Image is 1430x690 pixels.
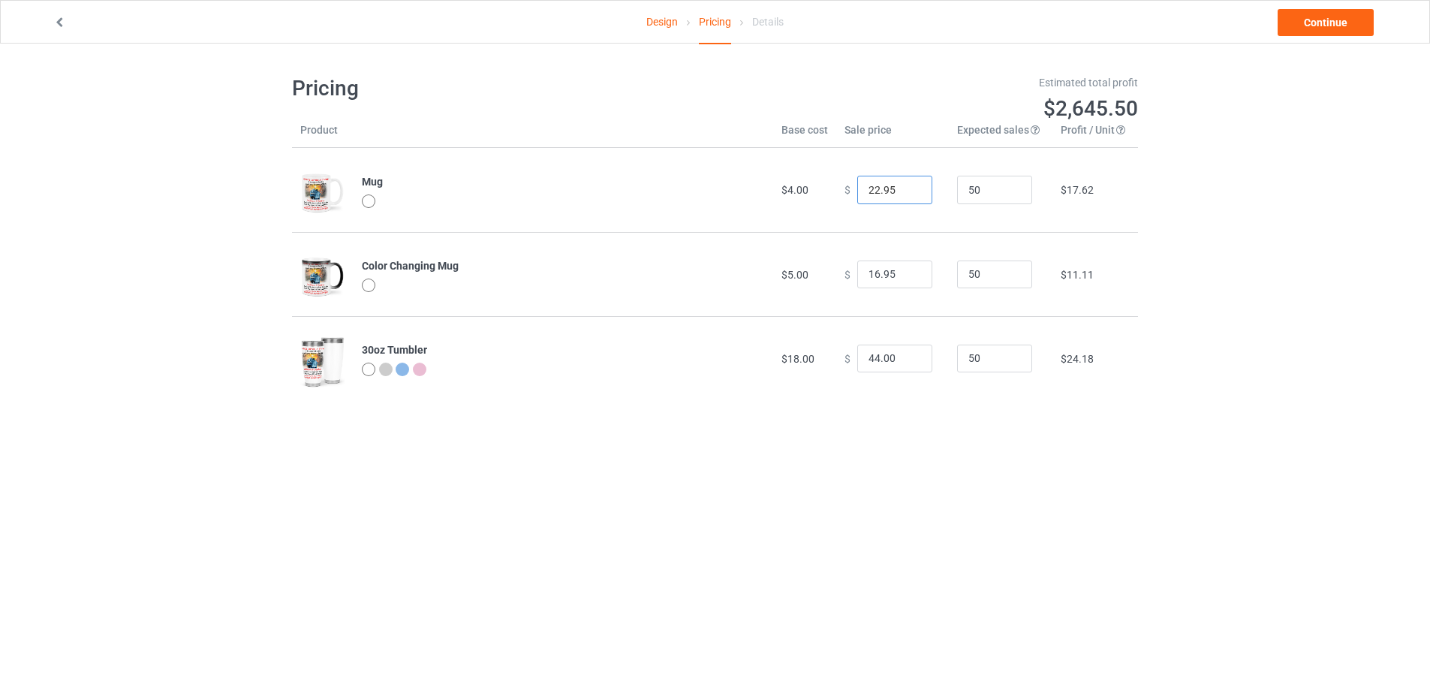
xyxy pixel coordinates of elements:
span: $24.18 [1061,353,1094,365]
h1: Pricing [292,75,705,102]
div: Details [752,1,784,43]
div: Pricing [699,1,731,44]
span: $18.00 [781,353,814,365]
th: Base cost [773,122,836,148]
th: Profit / Unit [1052,122,1138,148]
span: $5.00 [781,269,808,281]
span: $17.62 [1061,184,1094,196]
span: $ [844,184,850,196]
th: Expected sales [949,122,1052,148]
b: Mug [362,176,383,188]
div: Estimated total profit [726,75,1139,90]
th: Product [292,122,354,148]
span: $4.00 [781,184,808,196]
b: Color Changing Mug [362,260,459,272]
a: Design [646,1,678,43]
span: $ [844,352,850,364]
a: Continue [1278,9,1374,36]
th: Sale price [836,122,949,148]
span: $ [844,268,850,280]
b: 30oz Tumbler [362,344,427,356]
span: $11.11 [1061,269,1094,281]
span: $2,645.50 [1043,96,1138,121]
